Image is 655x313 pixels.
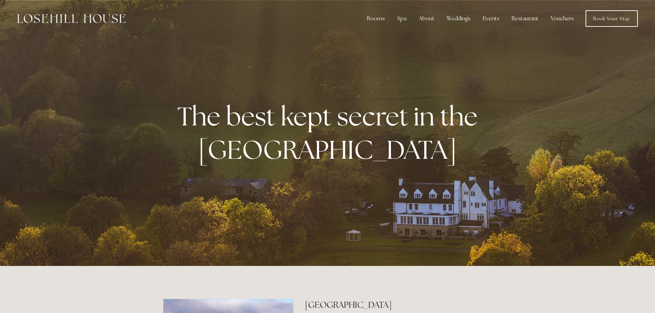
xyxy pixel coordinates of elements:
[361,12,390,25] div: Rooms
[177,99,483,167] strong: The best kept secret in the [GEOGRAPHIC_DATA]
[17,14,125,23] img: Losehill House
[392,12,412,25] div: Spa
[305,299,492,311] h2: [GEOGRAPHIC_DATA]
[477,12,505,25] div: Events
[413,12,440,25] div: About
[506,12,544,25] div: Restaurant
[586,10,638,27] a: Book Your Stay
[441,12,476,25] div: Weddings
[545,12,579,25] a: Vouchers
